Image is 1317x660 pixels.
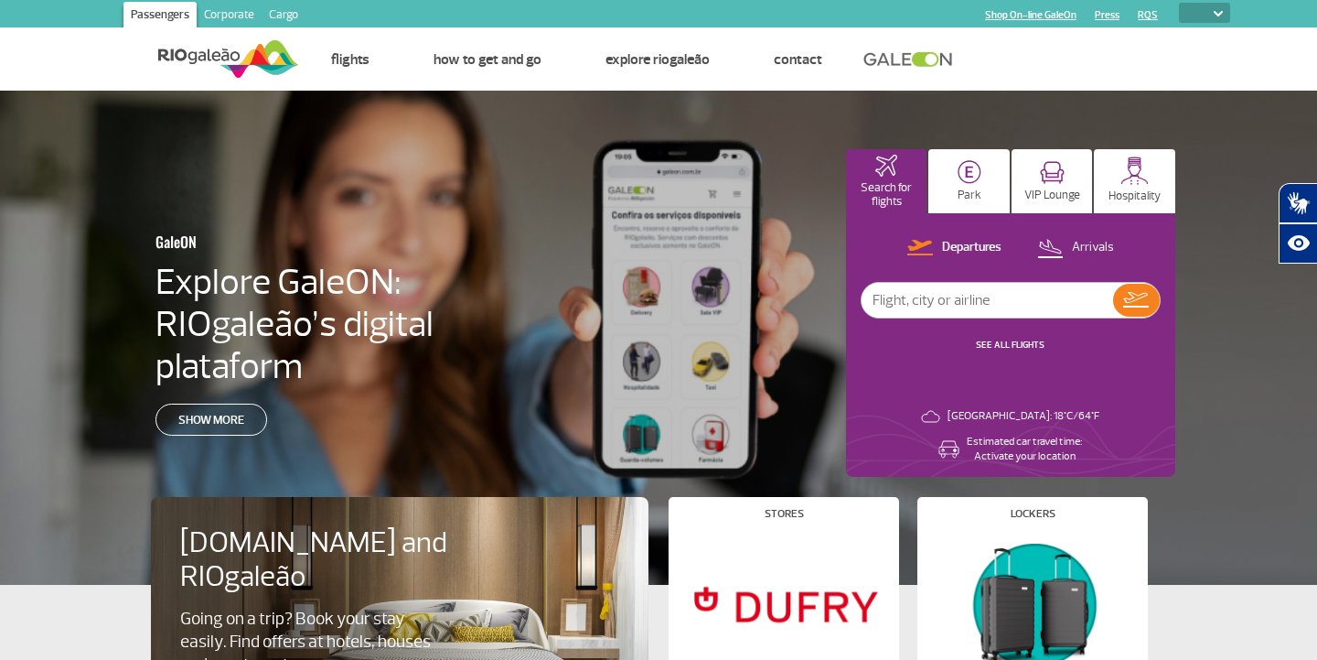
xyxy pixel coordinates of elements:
a: How to get and go [434,50,541,69]
a: RQS [1138,9,1158,21]
p: Estimated car travel time: Activate your location [967,435,1082,464]
p: Park [958,189,981,202]
button: Park [928,149,1010,213]
a: Passengers [123,2,197,31]
h4: [DOMAIN_NAME] and RIOgaleão [180,526,471,594]
a: Cargo [262,2,305,31]
button: Departures [902,236,1007,260]
button: Abrir tradutor de língua de sinais. [1279,183,1317,223]
input: Flight, city or airline [862,283,1113,318]
p: [GEOGRAPHIC_DATA]: 18°C/64°F [948,409,1099,424]
p: Departures [942,239,1001,256]
button: Abrir recursos assistivos. [1279,223,1317,264]
p: Arrivals [1072,239,1114,256]
a: SEE ALL FLIGHTS [976,339,1044,351]
h4: Lockers [1011,509,1055,519]
a: Show more [155,404,267,436]
img: hospitality.svg [1120,157,1149,185]
img: airplaneHomeActive.svg [875,155,897,177]
p: Hospitality [1108,189,1161,203]
img: carParkingHome.svg [958,160,981,184]
a: Flights [331,50,369,69]
button: VIP Lounge [1012,149,1093,213]
a: Press [1095,9,1119,21]
button: Arrivals [1032,236,1119,260]
h4: Explore GaleON: RIOgaleão’s digital plataform [155,261,551,387]
a: Shop On-line GaleOn [985,9,1076,21]
a: Corporate [197,2,262,31]
a: Explore RIOgaleão [605,50,710,69]
a: Contact [774,50,822,69]
p: VIP Lounge [1024,189,1080,202]
img: vipRoom.svg [1040,161,1065,184]
button: Search for flights [846,149,927,213]
h3: GaleON [155,222,461,261]
p: Search for flights [855,181,918,209]
button: SEE ALL FLIGHTS [970,338,1050,352]
button: Hospitality [1094,149,1175,213]
h4: Stores [765,509,804,519]
div: Plugin de acessibilidade da Hand Talk. [1279,183,1317,264]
